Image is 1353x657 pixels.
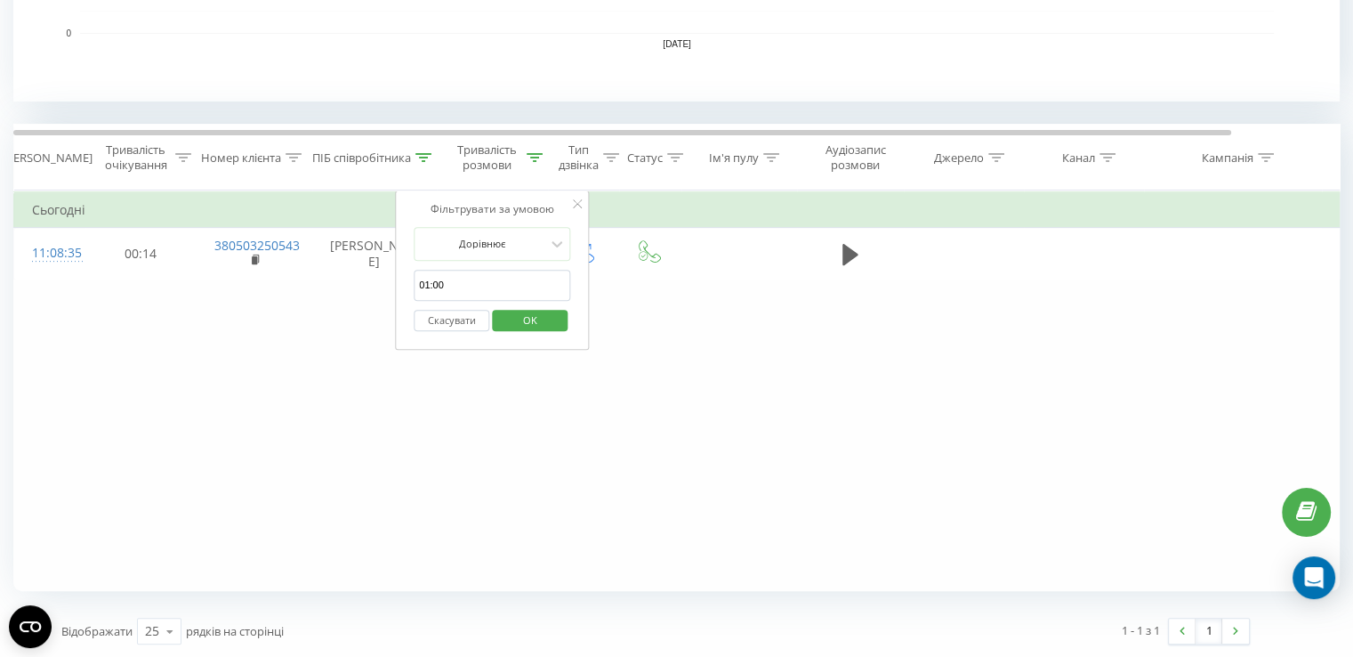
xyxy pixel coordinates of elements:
div: 1 - 1 з 1 [1122,621,1160,639]
button: OK [492,310,568,332]
div: Аудіозапис розмови [812,142,898,173]
td: [PERSON_NAME] [312,228,437,280]
div: Open Intercom Messenger [1293,556,1335,599]
span: Відображати [61,623,133,639]
span: рядків на сторінці [186,623,284,639]
button: Open CMP widget [9,605,52,648]
div: Тип дзвінка [559,142,599,173]
div: 25 [145,622,159,640]
div: ПІБ співробітника [312,150,411,166]
span: OK [505,306,555,334]
text: 0 [66,28,71,38]
td: 00:14 [85,228,197,280]
div: Тривалість розмови [452,142,522,173]
div: Канал [1062,150,1095,166]
div: Номер клієнта [201,150,281,166]
div: 11:08:35 [32,236,68,271]
a: 1 [1196,619,1222,644]
button: Скасувати [414,310,489,332]
div: Статус [627,150,663,166]
div: Тривалість очікування [101,142,171,173]
div: [PERSON_NAME] [3,150,93,166]
div: Кампанія [1202,150,1253,166]
div: Джерело [934,150,984,166]
text: [DATE] [663,39,691,49]
div: Фільтрувати за умовою [414,200,570,218]
a: 380503250543 [214,237,300,254]
input: 00:00 [414,270,570,301]
div: Ім'я пулу [709,150,759,166]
